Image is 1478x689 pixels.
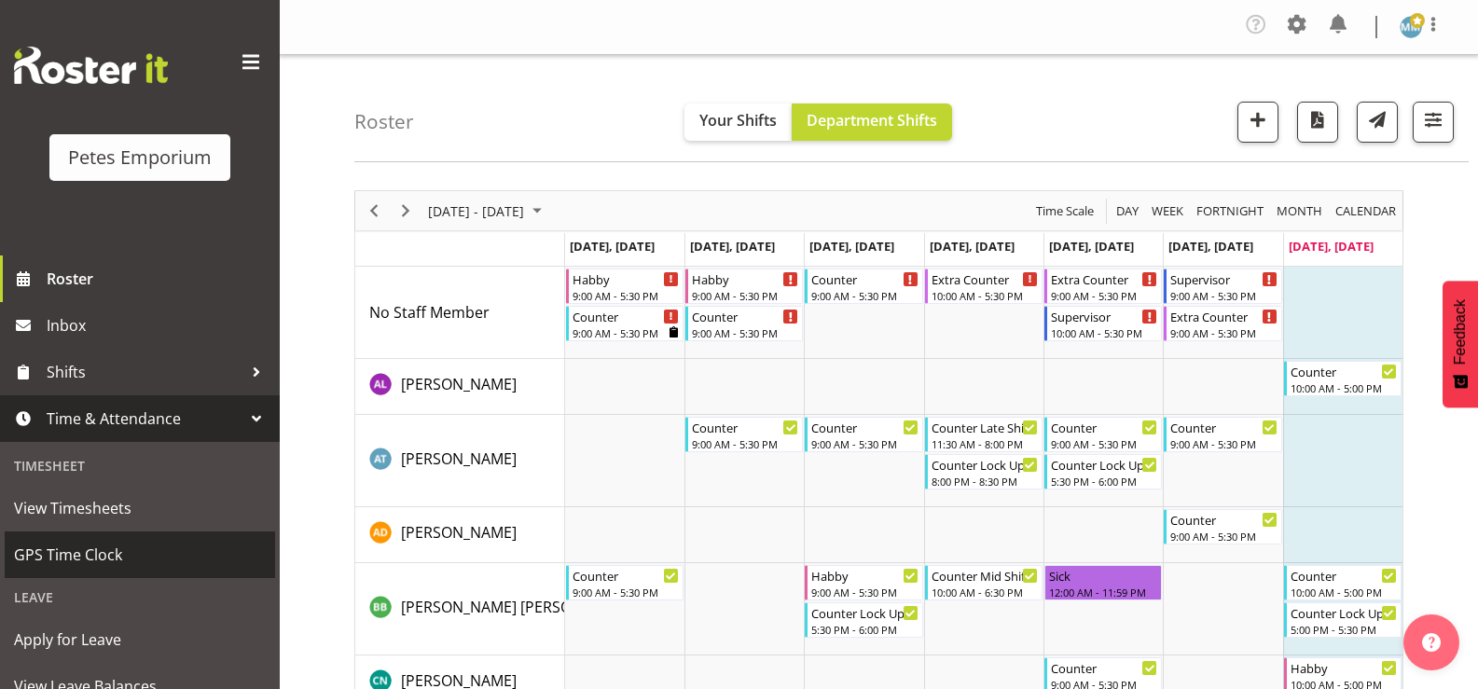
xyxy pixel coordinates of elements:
button: Your Shifts [684,103,792,141]
div: 10:00 AM - 6:30 PM [932,585,1038,599]
div: No Staff Member"s event - Supervisor Begin From Friday, September 5, 2025 at 10:00:00 AM GMT+12:0... [1044,306,1162,341]
span: No Staff Member [369,302,490,323]
button: Download a PDF of the roster according to the set date range. [1297,102,1338,143]
td: Alex-Micheal Taniwha resource [355,415,565,507]
button: Timeline Week [1149,200,1187,223]
button: Department Shifts [792,103,952,141]
span: [DATE], [DATE] [809,238,894,255]
div: 5:30 PM - 6:00 PM [1051,474,1157,489]
div: Supervisor [1051,307,1157,325]
div: Next [390,191,421,230]
button: Feedback - Show survey [1443,281,1478,407]
div: Counter [1291,362,1397,380]
a: GPS Time Clock [5,531,275,578]
span: Apply for Leave [14,626,266,654]
div: Counter Lock Up [1291,603,1397,622]
div: No Staff Member"s event - Habby Begin From Monday, September 1, 2025 at 9:00:00 AM GMT+12:00 Ends... [566,269,684,304]
td: No Staff Member resource [355,267,565,359]
div: Counter [1291,566,1397,585]
div: 10:00 AM - 5:30 PM [932,288,1038,303]
div: Alex-Micheal Taniwha"s event - Counter Late Shift Begin From Thursday, September 4, 2025 at 11:30... [925,417,1043,452]
div: Counter [1170,510,1277,529]
div: No Staff Member"s event - Supervisor Begin From Saturday, September 6, 2025 at 9:00:00 AM GMT+12:... [1164,269,1281,304]
div: No Staff Member"s event - Counter Begin From Wednesday, September 3, 2025 at 9:00:00 AM GMT+12:00... [805,269,922,304]
span: Department Shifts [807,110,937,131]
div: 10:00 AM - 5:00 PM [1291,380,1397,395]
span: [DATE], [DATE] [690,238,775,255]
div: No Staff Member"s event - Counter Begin From Tuesday, September 2, 2025 at 9:00:00 AM GMT+12:00 E... [685,306,803,341]
img: mandy-mosley3858.jpg [1400,16,1422,38]
span: GPS Time Clock [14,541,266,569]
div: No Staff Member"s event - Extra Counter Begin From Friday, September 5, 2025 at 9:00:00 AM GMT+12... [1044,269,1162,304]
button: Add a new shift [1237,102,1278,143]
div: Extra Counter [1051,269,1157,288]
div: No Staff Member"s event - Counter Begin From Monday, September 1, 2025 at 9:00:00 AM GMT+12:00 En... [566,306,684,341]
div: 9:00 AM - 5:30 PM [692,325,798,340]
div: Counter [573,566,679,585]
span: Week [1150,200,1185,223]
td: Beena Beena resource [355,563,565,655]
div: Beena Beena"s event - Counter Begin From Sunday, September 7, 2025 at 10:00:00 AM GMT+12:00 Ends ... [1284,565,1402,600]
div: 12:00 AM - 11:59 PM [1049,585,1157,599]
button: Send a list of all shifts for the selected filtered period to all rostered employees. [1357,102,1398,143]
button: Timeline Day [1113,200,1142,223]
div: 11:30 AM - 8:00 PM [932,436,1038,451]
div: Timesheet [5,447,275,485]
div: Sick [1049,566,1157,585]
div: No Staff Member"s event - Extra Counter Begin From Thursday, September 4, 2025 at 10:00:00 AM GMT... [925,269,1043,304]
button: Timeline Month [1274,200,1326,223]
div: 9:00 AM - 5:30 PM [692,288,798,303]
div: 9:00 AM - 5:30 PM [1170,288,1277,303]
div: Counter [573,307,679,325]
div: 9:00 AM - 5:30 PM [811,288,918,303]
div: Habby [1291,658,1397,677]
div: Alex-Micheal Taniwha"s event - Counter Lock Up Begin From Thursday, September 4, 2025 at 8:00:00 ... [925,454,1043,489]
div: 9:00 AM - 5:30 PM [811,436,918,451]
div: 9:00 AM - 5:30 PM [811,585,918,599]
div: Beena Beena"s event - Counter Mid Shift Begin From Thursday, September 4, 2025 at 10:00:00 AM GMT... [925,565,1043,600]
div: 8:00 PM - 8:30 PM [932,474,1038,489]
a: [PERSON_NAME] [401,448,517,470]
span: [PERSON_NAME] [401,448,517,469]
span: Inbox [47,311,270,339]
a: Apply for Leave [5,616,275,663]
div: Counter [1170,418,1277,436]
a: No Staff Member [369,301,490,324]
div: Counter Lock Up [932,455,1038,474]
a: [PERSON_NAME] [PERSON_NAME] [401,596,636,618]
div: Counter Lock Up [811,603,918,622]
span: Day [1114,200,1140,223]
div: No Staff Member"s event - Habby Begin From Tuesday, September 2, 2025 at 9:00:00 AM GMT+12:00 End... [685,269,803,304]
span: [PERSON_NAME] [PERSON_NAME] [401,597,636,617]
div: Alex-Micheal Taniwha"s event - Counter Begin From Tuesday, September 2, 2025 at 9:00:00 AM GMT+12... [685,417,803,452]
button: Month [1333,200,1400,223]
div: Counter [1051,658,1157,677]
span: [DATE], [DATE] [930,238,1015,255]
span: [DATE], [DATE] [1049,238,1134,255]
button: Next [394,200,419,223]
div: 9:00 AM - 5:30 PM [573,585,679,599]
div: Habby [573,269,679,288]
span: [PERSON_NAME] [401,522,517,543]
div: Counter [811,269,918,288]
div: Counter [811,418,918,436]
div: 9:00 AM - 5:30 PM [692,436,798,451]
div: Alex-Micheal Taniwha"s event - Counter Begin From Friday, September 5, 2025 at 9:00:00 AM GMT+12:... [1044,417,1162,452]
a: [PERSON_NAME] [401,373,517,395]
div: Habby [811,566,918,585]
div: Amelia Denz"s event - Counter Begin From Saturday, September 6, 2025 at 9:00:00 AM GMT+12:00 Ends... [1164,509,1281,544]
span: Fortnight [1195,200,1265,223]
div: 9:00 AM - 5:30 PM [1170,325,1277,340]
span: [DATE], [DATE] [570,238,655,255]
div: Counter [692,307,798,325]
div: 9:00 AM - 5:30 PM [1051,436,1157,451]
span: Roster [47,265,270,293]
img: help-xxl-2.png [1422,633,1441,652]
div: Beena Beena"s event - Sick Begin From Friday, September 5, 2025 at 12:00:00 AM GMT+12:00 Ends At ... [1044,565,1162,600]
div: Counter Late Shift [932,418,1038,436]
div: Beena Beena"s event - Counter Begin From Monday, September 1, 2025 at 9:00:00 AM GMT+12:00 Ends A... [566,565,684,600]
span: [DATE], [DATE] [1168,238,1253,255]
div: Abigail Lane"s event - Counter Begin From Sunday, September 7, 2025 at 10:00:00 AM GMT+12:00 Ends... [1284,361,1402,396]
div: Habby [692,269,798,288]
div: Beena Beena"s event - Counter Lock Up Begin From Wednesday, September 3, 2025 at 5:30:00 PM GMT+1... [805,602,922,638]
